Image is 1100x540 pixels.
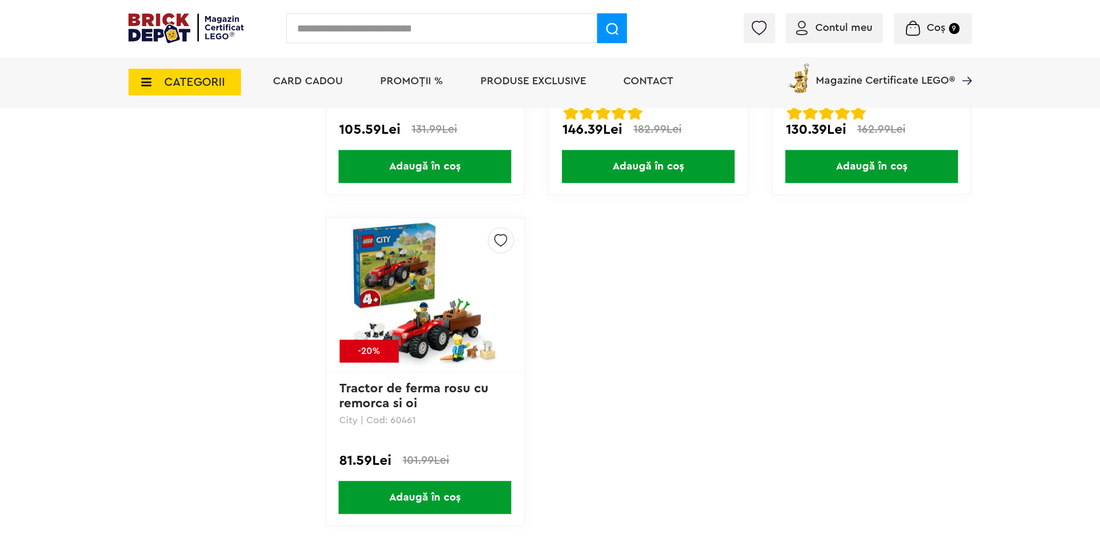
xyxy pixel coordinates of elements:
img: Tractor de ferma rosu cu remorca si oi [350,220,500,369]
img: Evaluare cu stele [803,105,818,120]
img: Evaluare cu stele [564,105,579,120]
span: Adaugă în coș [562,150,735,183]
span: 182.99Lei [633,124,681,135]
span: 101.99Lei [403,455,449,466]
span: Adaugă în coș [785,150,958,183]
img: Evaluare cu stele [580,105,595,120]
a: Card Cadou [274,76,343,86]
a: Adaugă în coș [326,150,524,183]
span: 105.59Lei [340,123,401,136]
img: Evaluare cu stele [787,105,802,120]
span: Coș [927,22,946,33]
a: Produse exclusive [481,76,587,86]
span: CATEGORII [165,76,226,88]
small: 9 [949,23,960,34]
a: PROMOȚII % [381,76,444,86]
span: Contul meu [816,22,873,33]
a: Adaugă în coș [773,150,970,183]
span: 130.39Lei [786,123,846,136]
a: Magazine Certificate LEGO® [956,61,972,72]
a: Adaugă în coș [549,150,747,183]
span: 81.59Lei [340,454,392,467]
div: -20% [340,340,399,362]
p: City | Cod: 60461 [340,415,511,425]
span: 146.39Lei [563,123,622,136]
img: Evaluare cu stele [612,105,627,120]
img: Evaluare cu stele [596,105,611,120]
a: Adaugă în coș [326,481,524,514]
img: Evaluare cu stele [819,105,834,120]
span: Adaugă în coș [339,150,511,183]
img: Evaluare cu stele [628,105,643,120]
span: Adaugă în coș [339,481,511,514]
span: Magazine Certificate LEGO® [816,61,956,86]
img: Evaluare cu stele [851,105,866,120]
img: Evaluare cu stele [835,105,850,120]
span: 162.99Lei [857,124,905,135]
a: Contact [624,76,674,86]
a: Tractor de ferma rosu cu remorca si oi [340,382,493,410]
span: 131.99Lei [412,124,457,135]
a: Contul meu [796,22,873,33]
